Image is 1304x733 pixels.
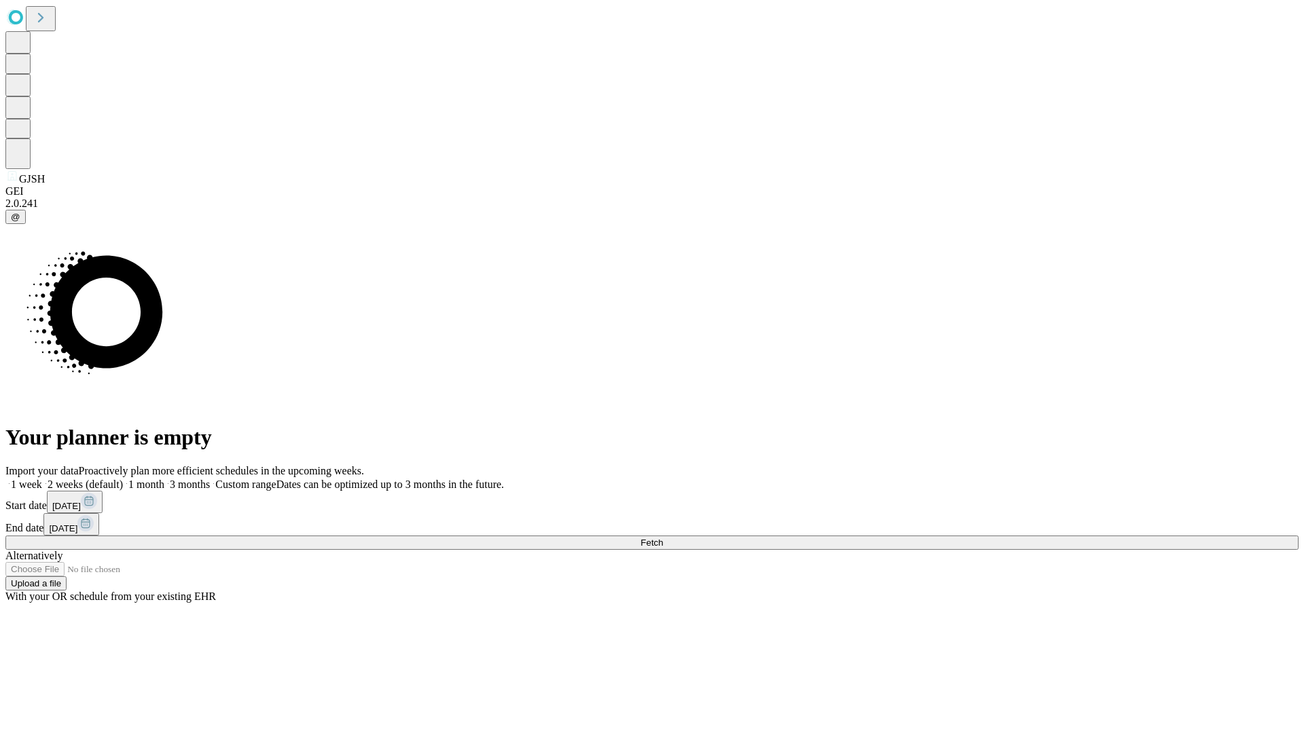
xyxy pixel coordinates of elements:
span: Fetch [640,538,663,548]
button: Upload a file [5,576,67,590]
span: GJSH [19,173,45,185]
span: @ [11,212,20,222]
button: @ [5,210,26,224]
span: 3 months [170,478,210,490]
button: [DATE] [47,491,103,513]
div: End date [5,513,1299,535]
span: Dates can be optimized up to 3 months in the future. [276,478,504,490]
span: 1 week [11,478,42,490]
span: Import your data [5,465,79,476]
div: 2.0.241 [5,198,1299,210]
span: With your OR schedule from your existing EHR [5,590,216,602]
div: GEI [5,185,1299,198]
span: 1 month [128,478,164,490]
span: [DATE] [52,501,81,511]
button: Fetch [5,535,1299,550]
button: [DATE] [43,513,99,535]
h1: Your planner is empty [5,425,1299,450]
span: [DATE] [49,523,77,533]
span: 2 weeks (default) [48,478,123,490]
span: Custom range [215,478,276,490]
span: Proactively plan more efficient schedules in the upcoming weeks. [79,465,364,476]
div: Start date [5,491,1299,513]
span: Alternatively [5,550,62,561]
